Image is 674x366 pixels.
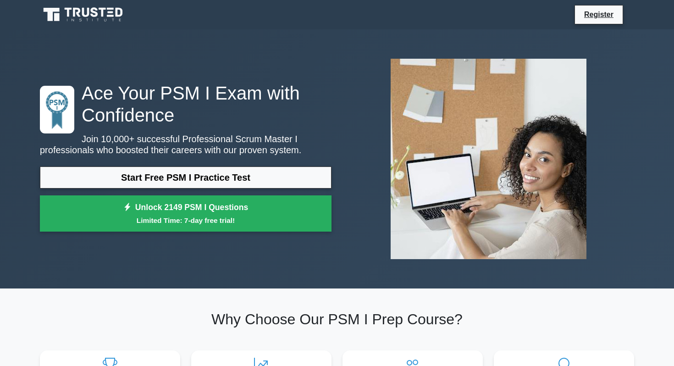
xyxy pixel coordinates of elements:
a: Unlock 2149 PSM I QuestionsLimited Time: 7-day free trial! [40,195,331,232]
p: Join 10,000+ successful Professional Scrum Master I professionals who boosted their careers with ... [40,133,331,155]
a: Start Free PSM I Practice Test [40,166,331,189]
small: Limited Time: 7-day free trial! [51,215,320,226]
h2: Why Choose Our PSM I Prep Course? [40,311,634,328]
h1: Ace Your PSM I Exam with Confidence [40,82,331,126]
a: Register [579,9,619,20]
